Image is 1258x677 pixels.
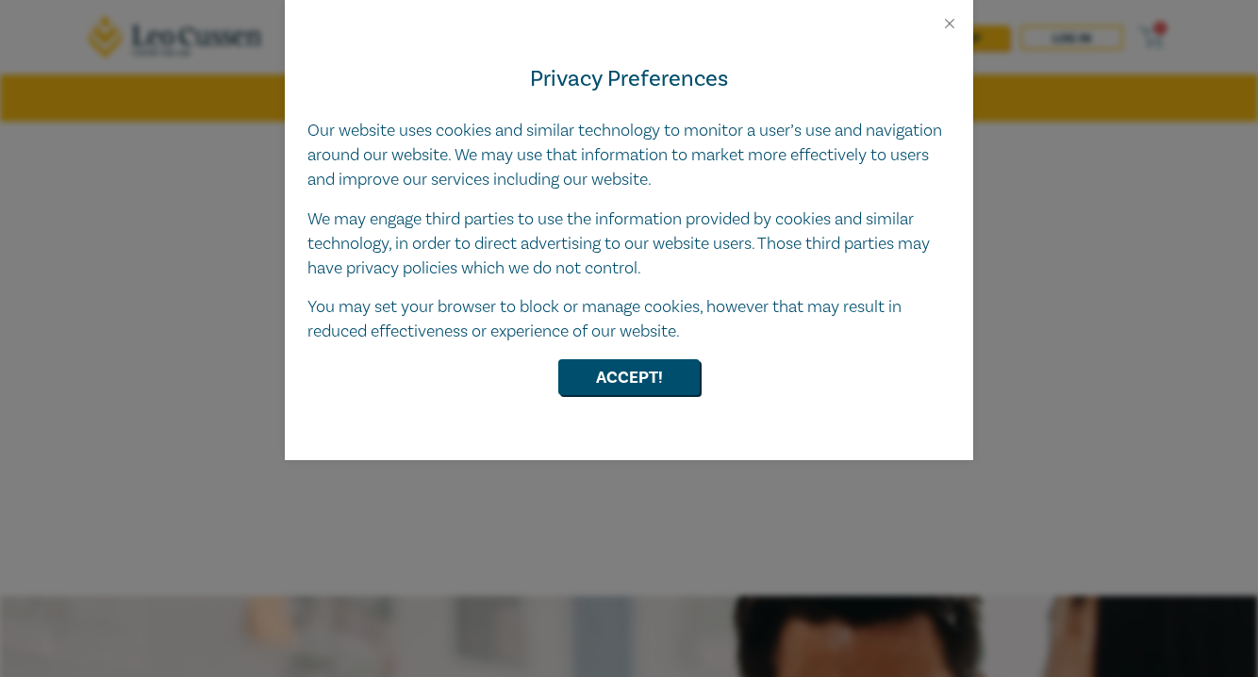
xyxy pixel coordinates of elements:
[558,359,700,395] button: Accept!
[307,62,951,96] h4: Privacy Preferences
[307,207,951,281] p: We may engage third parties to use the information provided by cookies and similar technology, in...
[941,15,958,32] button: Close
[307,295,951,344] p: You may set your browser to block or manage cookies, however that may result in reduced effective...
[307,119,951,192] p: Our website uses cookies and similar technology to monitor a user’s use and navigation around our...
